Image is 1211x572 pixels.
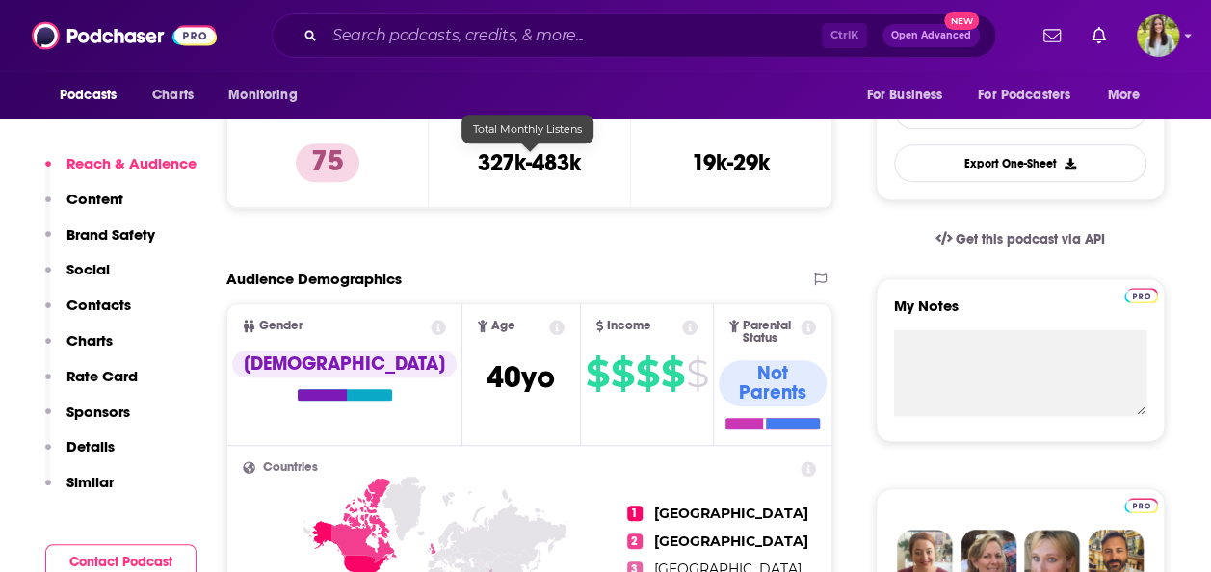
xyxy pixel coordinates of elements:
img: User Profile [1137,14,1179,57]
span: New [944,12,979,30]
p: Charts [66,331,113,350]
span: Logged in as meaghanyoungblood [1137,14,1179,57]
button: Details [45,437,115,473]
span: 1 [627,506,643,521]
span: Parental Status [743,320,798,345]
span: Countries [263,461,318,474]
p: Brand Safety [66,225,155,244]
a: Get this podcast via API [920,216,1120,263]
p: Rate Card [66,367,138,385]
p: Content [66,190,123,208]
div: Search podcasts, credits, & more... [272,13,996,58]
p: 75 [296,143,359,182]
button: Show profile menu [1137,14,1179,57]
button: Social [45,260,110,296]
p: Social [66,260,110,278]
a: Show notifications dropdown [1084,19,1114,52]
span: Monitoring [228,82,297,109]
button: Rate Card [45,367,138,403]
h3: 327k-483k [478,148,581,177]
button: Open AdvancedNew [882,24,980,47]
button: open menu [46,77,142,114]
span: For Business [866,82,942,109]
span: 40 yo [487,358,555,396]
input: Search podcasts, credits, & more... [325,20,822,51]
img: Podchaser Pro [1124,498,1158,513]
span: Get this podcast via API [956,231,1105,247]
button: Contacts [45,296,131,331]
a: Pro website [1124,495,1158,513]
h3: 19k-29k [692,148,770,177]
span: More [1108,82,1141,109]
span: Ctrl K [822,23,867,48]
p: Sponsors [66,403,130,421]
span: Gender [259,320,303,332]
span: Age [491,320,515,332]
button: Export One-Sheet [894,144,1146,182]
span: Total Monthly Listens [473,122,582,136]
button: Content [45,190,123,225]
button: Sponsors [45,403,130,438]
span: $ [586,358,609,389]
h2: Audience Demographics [226,270,402,288]
span: Open Advanced [891,31,971,40]
div: Not Parents [719,360,827,406]
span: $ [661,358,684,389]
span: Podcasts [60,82,117,109]
button: open menu [215,77,322,114]
button: open menu [965,77,1098,114]
button: Similar [45,473,114,508]
p: Similar [66,473,114,491]
a: Pro website [1124,285,1158,303]
div: [DEMOGRAPHIC_DATA] [232,351,457,377]
button: Charts [45,331,113,367]
span: Charts [152,82,194,109]
span: For Podcasters [978,82,1070,109]
span: Income [607,320,651,332]
span: [GEOGRAPHIC_DATA] [654,533,808,550]
p: Reach & Audience [66,154,197,172]
a: Charts [140,77,205,114]
label: My Notes [894,297,1146,330]
button: open menu [1094,77,1165,114]
p: Details [66,437,115,455]
a: Show notifications dropdown [1036,19,1068,52]
span: $ [611,358,634,389]
img: Podchaser - Follow, Share and Rate Podcasts [32,17,217,54]
button: Reach & Audience [45,154,197,190]
span: [GEOGRAPHIC_DATA] [654,505,808,522]
span: 2 [627,533,643,549]
button: Brand Safety [45,225,155,261]
button: open menu [853,77,966,114]
span: $ [636,358,659,389]
img: Podchaser Pro [1124,288,1158,303]
p: Contacts [66,296,131,314]
span: $ [686,358,708,389]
